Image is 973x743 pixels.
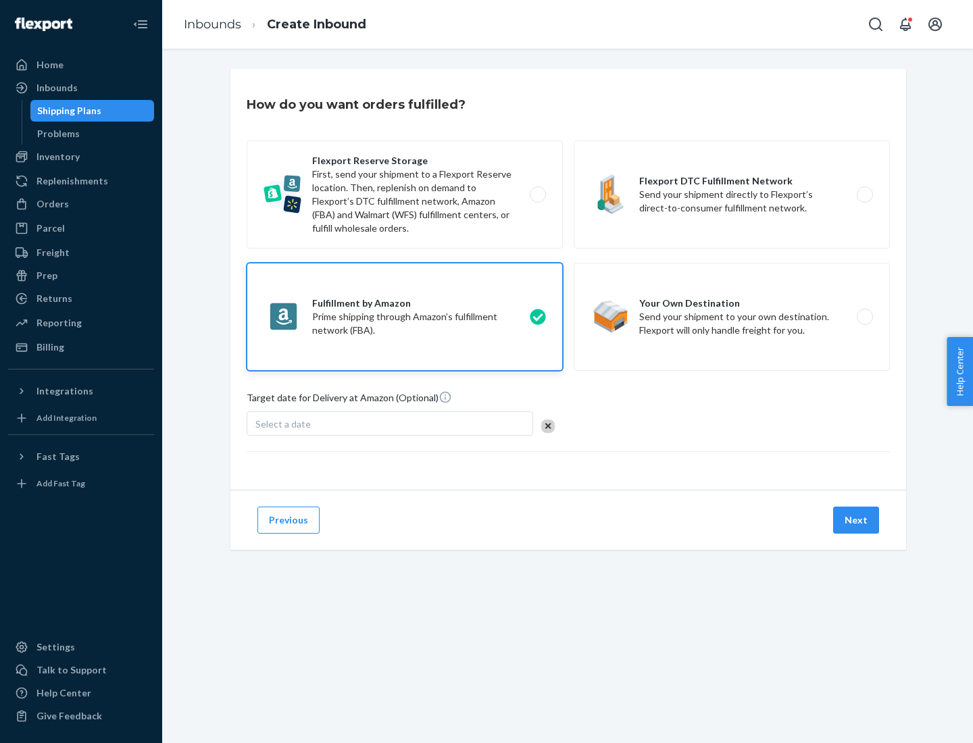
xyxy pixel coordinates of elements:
[892,11,919,38] button: Open notifications
[8,217,154,239] a: Parcel
[15,18,72,31] img: Flexport logo
[36,197,69,211] div: Orders
[36,340,64,354] div: Billing
[257,507,320,534] button: Previous
[184,17,241,32] a: Inbounds
[8,54,154,76] a: Home
[36,58,64,72] div: Home
[8,242,154,263] a: Freight
[8,312,154,334] a: Reporting
[255,418,311,430] span: Select a date
[36,478,85,489] div: Add Fast Tag
[8,473,154,494] a: Add Fast Tag
[833,507,879,534] button: Next
[36,316,82,330] div: Reporting
[36,640,75,654] div: Settings
[36,384,93,398] div: Integrations
[36,292,72,305] div: Returns
[36,709,102,723] div: Give Feedback
[36,246,70,259] div: Freight
[36,150,80,163] div: Inventory
[127,11,154,38] button: Close Navigation
[247,96,466,113] h3: How do you want orders fulfilled?
[8,380,154,402] button: Integrations
[8,636,154,658] a: Settings
[37,104,101,118] div: Shipping Plans
[8,193,154,215] a: Orders
[8,705,154,727] button: Give Feedback
[947,337,973,406] button: Help Center
[36,81,78,95] div: Inbounds
[8,659,154,681] a: Talk to Support
[30,123,155,145] a: Problems
[30,100,155,122] a: Shipping Plans
[8,77,154,99] a: Inbounds
[8,288,154,309] a: Returns
[36,663,107,677] div: Talk to Support
[247,390,452,410] span: Target date for Delivery at Amazon (Optional)
[267,17,366,32] a: Create Inbound
[862,11,889,38] button: Open Search Box
[8,682,154,704] a: Help Center
[37,127,80,140] div: Problems
[8,146,154,168] a: Inventory
[36,686,91,700] div: Help Center
[922,11,949,38] button: Open account menu
[8,336,154,358] a: Billing
[36,222,65,235] div: Parcel
[173,5,377,45] ol: breadcrumbs
[8,170,154,192] a: Replenishments
[36,269,57,282] div: Prep
[36,174,108,188] div: Replenishments
[36,412,97,424] div: Add Integration
[8,407,154,429] a: Add Integration
[8,265,154,286] a: Prep
[36,450,80,463] div: Fast Tags
[8,446,154,467] button: Fast Tags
